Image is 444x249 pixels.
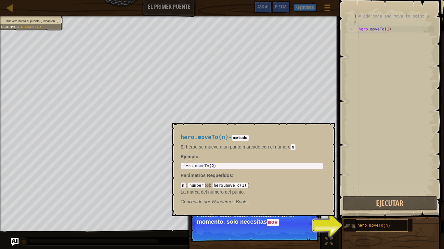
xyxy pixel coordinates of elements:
[319,1,335,17] button: Mostrar menú de juego
[181,182,323,195] div: ( )
[188,183,205,188] code: number
[293,4,316,11] button: Registrarse
[181,134,323,140] h4: -
[275,4,287,10] span: Pistas
[1,25,19,29] span: Objetivos
[267,219,279,226] code: mov
[186,183,188,188] span: :
[197,212,312,226] p: Puedes usar estos métodos. Por el momento, solo necesitas
[358,223,390,228] span: hero.moveTo(n)
[348,26,359,32] div: 3
[213,183,248,188] code: hero.moveTo(1)
[11,238,19,246] button: Ask AI
[206,183,210,188] span: ej
[181,144,323,150] p: El héroe se mueve a un punto marcado con el número .
[181,154,200,159] strong: :
[6,19,59,23] span: Muévete hasta el puente (ubicación 3).
[20,25,41,29] span: Incompleto
[181,189,323,195] p: La marca del número del punto.
[343,196,437,211] button: Ejecutar
[181,173,232,178] span: Parámetros Requeridos
[181,199,212,204] span: Concedido por
[181,154,198,159] span: Ejemplo
[19,25,20,29] span: :
[181,183,186,188] code: n
[232,135,249,141] code: método
[181,199,249,204] em: Wanderer's Boots.
[210,183,213,188] span: :
[348,19,359,26] div: 2
[232,173,234,178] span: :
[254,1,272,13] button: Ask AI
[344,220,356,232] img: portrait.png
[348,13,359,19] div: 1
[348,32,359,39] div: 4
[291,144,295,150] code: n
[181,134,229,140] span: hero.moveTo(n)
[1,19,59,24] li: Muévete hasta el puente (ubicación 3).
[257,4,268,10] span: Ask AI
